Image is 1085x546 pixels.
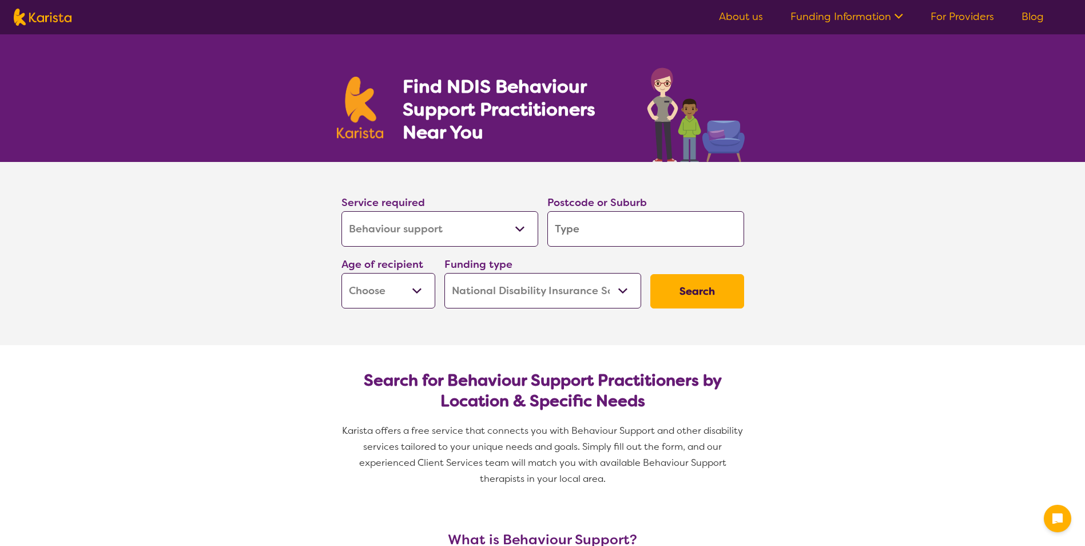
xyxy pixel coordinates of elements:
label: Service required [341,196,425,209]
img: behaviour-support [644,62,749,162]
img: Karista logo [337,77,384,139]
label: Funding type [444,258,512,271]
h1: Find NDIS Behaviour Support Practitioners Near You [403,75,624,144]
a: About us [719,10,763,23]
label: Age of recipient [341,258,423,271]
input: Type [547,211,744,247]
h2: Search for Behaviour Support Practitioners by Location & Specific Needs [351,370,735,412]
button: Search [650,274,744,308]
a: Funding Information [790,10,903,23]
img: Karista logo [14,9,71,26]
p: Karista offers a free service that connects you with Behaviour Support and other disability servi... [337,423,749,487]
a: For Providers [931,10,994,23]
a: Blog [1022,10,1044,23]
label: Postcode or Suburb [547,196,647,209]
